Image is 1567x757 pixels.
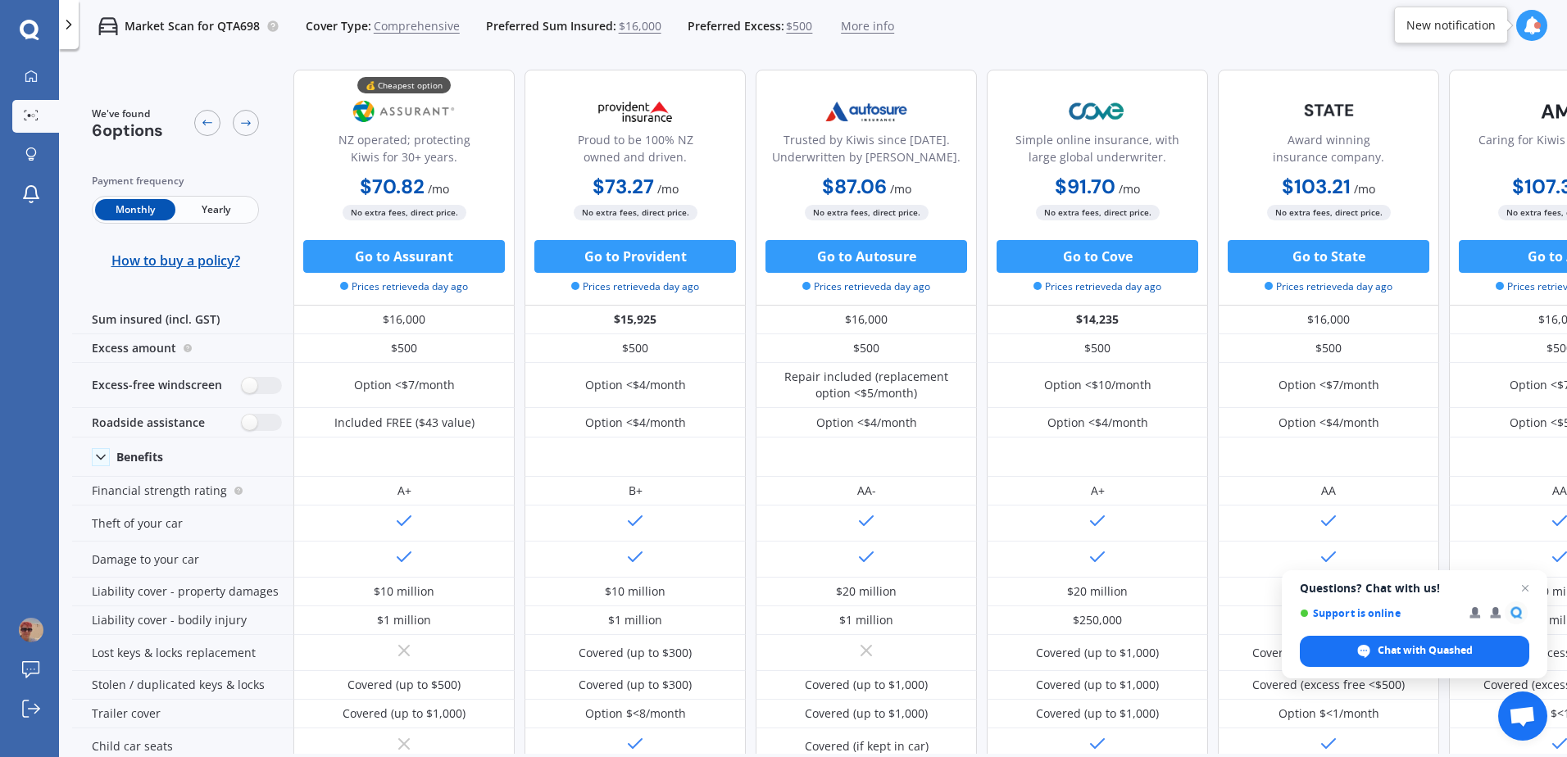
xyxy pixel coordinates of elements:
div: Excess-free windscreen [72,363,293,408]
span: Prices retrieved a day ago [340,279,468,294]
div: Roadside assistance [72,408,293,437]
span: Comprehensive [374,18,460,34]
div: $500 [756,334,977,363]
div: Open chat [1498,691,1547,741]
div: Option <$4/month [585,377,686,393]
div: $250,000 [1073,612,1122,628]
span: Monthly [95,199,175,220]
p: Market Scan for QTA698 [125,18,260,34]
div: $20 million [1067,583,1128,600]
div: 💰 Cheapest option [357,77,451,93]
div: $1 million [377,612,431,628]
div: NZ operated; protecting Kiwis for 30+ years. [307,131,501,172]
div: $1 million [608,612,662,628]
div: Option <$4/month [585,415,686,431]
div: Option <$4/month [816,415,917,431]
div: Trusted by Kiwis since [DATE]. Underwritten by [PERSON_NAME]. [770,131,963,172]
div: Option <$7/month [354,377,455,393]
img: State-text-1.webp [1274,91,1383,129]
span: Close chat [1515,578,1535,598]
div: Sum insured (incl. GST) [72,306,293,334]
img: Autosure.webp [812,91,920,132]
div: Covered (up to $1,000) [1036,705,1159,722]
span: / mo [1354,181,1375,197]
div: Covered (up to $1,000) [805,677,928,693]
div: Repair included (replacement option <$5/month) [768,369,965,401]
div: $1 million [839,612,893,628]
div: Financial strength rating [72,477,293,505]
span: Prices retrieved a day ago [571,279,699,294]
div: $500 [987,334,1208,363]
span: Chat with Quashed [1378,643,1473,658]
div: $500 [525,334,746,363]
b: $103.21 [1282,174,1351,199]
div: $16,000 [756,306,977,334]
span: Cover Type: [306,18,371,34]
div: Covered (up to $300) [579,677,692,693]
div: Covered (up to $1,000) [1036,677,1159,693]
span: Questions? Chat with us! [1300,582,1529,595]
b: $87.06 [822,174,887,199]
div: $500 [293,334,515,363]
span: Prices retrieved a day ago [802,279,930,294]
div: Option <$7/month [1279,377,1379,393]
div: Payment frequency [92,173,259,189]
span: 6 options [92,120,163,141]
button: Go to Provident [534,240,736,273]
div: Option $<1/month [1279,705,1379,722]
div: Covered (excess free <$500) [1252,645,1405,661]
div: AA- [857,483,876,499]
div: $20 million [836,583,897,600]
div: Excess amount [72,334,293,363]
b: $91.70 [1055,174,1115,199]
span: Preferred Excess: [688,18,784,34]
div: Covered (up to $1,000) [805,705,928,722]
div: $500 [1218,334,1439,363]
div: $16,000 [1218,306,1439,334]
div: Simple online insurance, with large global underwriter. [1001,131,1194,172]
span: $16,000 [619,18,661,34]
div: A+ [1091,483,1105,499]
span: We've found [92,107,163,121]
div: Proud to be 100% NZ owned and driven. [538,131,732,172]
div: Option <$4/month [1279,415,1379,431]
div: Lost keys & locks replacement [72,635,293,671]
div: $10 million [605,583,665,600]
b: $70.82 [360,174,425,199]
button: Go to Assurant [303,240,505,273]
div: Chat with Quashed [1300,636,1529,667]
div: $16,000 [293,306,515,334]
div: Option $<8/month [585,705,686,722]
div: AA [1552,483,1567,499]
span: / mo [428,181,449,197]
img: Assurant.png [350,91,458,132]
span: No extra fees, direct price. [343,205,466,220]
div: Trailer cover [72,700,293,728]
img: Cove.webp [1043,91,1151,132]
div: Covered (up to $300) [579,645,692,661]
div: AA [1321,483,1336,499]
span: $500 [786,18,812,34]
div: $14,235 [987,306,1208,334]
span: No extra fees, direct price. [574,205,697,220]
button: Go to Autosure [765,240,967,273]
div: Damage to your car [72,542,293,578]
div: Option <$4/month [1047,415,1148,431]
div: Covered (up to $1,000) [1036,645,1159,661]
span: No extra fees, direct price. [1267,205,1391,220]
div: Liability cover - property damages [72,578,293,606]
span: How to buy a policy? [111,252,240,269]
span: Support is online [1300,607,1458,619]
span: Yearly [175,199,256,220]
div: $15,925 [525,306,746,334]
div: $10 million [374,583,434,600]
span: No extra fees, direct price. [1036,205,1160,220]
div: Included FREE ($43 value) [334,415,475,431]
div: Covered (excess free <$500) [1252,677,1405,693]
div: New notification [1406,17,1496,34]
div: Covered (up to $1,000) [343,705,466,722]
div: Liability cover - bodily injury [72,606,293,635]
span: Prices retrieved a day ago [1033,279,1161,294]
button: Go to Cove [997,240,1198,273]
div: B+ [629,483,643,499]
